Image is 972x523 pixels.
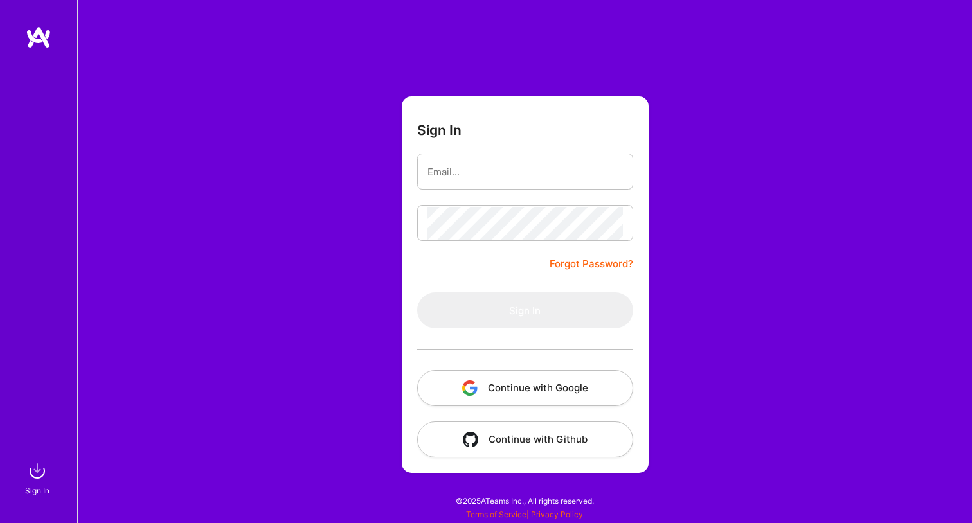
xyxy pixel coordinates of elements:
[24,458,50,484] img: sign in
[428,155,623,188] input: Email...
[27,458,50,497] a: sign inSign In
[531,510,583,519] a: Privacy Policy
[463,432,478,447] img: icon
[417,122,462,138] h3: Sign In
[462,380,478,396] img: icon
[25,484,50,497] div: Sign In
[77,484,972,517] div: © 2025 ATeams Inc., All rights reserved.
[417,421,633,457] button: Continue with Github
[550,256,633,272] a: Forgot Password?
[466,510,526,519] a: Terms of Service
[417,292,633,328] button: Sign In
[26,26,51,49] img: logo
[417,370,633,406] button: Continue with Google
[466,510,583,519] span: |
